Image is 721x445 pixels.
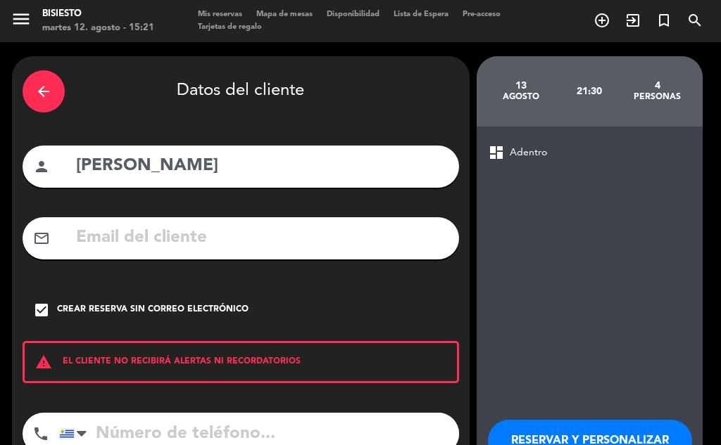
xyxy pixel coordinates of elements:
[42,21,154,35] div: martes 12. agosto - 15:21
[42,7,154,21] div: Bisiesto
[594,12,610,29] i: add_circle_outline
[623,80,691,91] div: 4
[623,91,691,103] div: personas
[75,224,449,252] input: Email del cliente
[487,80,556,91] div: 13
[35,83,52,100] i: arrow_back
[625,12,641,29] i: exit_to_app
[191,23,269,31] span: Tarjetas de regalo
[23,67,459,116] div: Datos del cliente
[456,11,508,18] span: Pre-acceso
[686,12,703,29] i: search
[191,11,249,18] span: Mis reservas
[23,341,459,383] div: EL CLIENTE NO RECIBIRÁ ALERTAS NI RECORDATORIOS
[32,425,49,442] i: phone
[510,145,547,161] span: Adentro
[487,91,556,103] div: agosto
[555,67,623,116] div: 21:30
[11,8,32,30] i: menu
[57,303,249,317] div: Crear reserva sin correo electrónico
[25,354,63,370] i: warning
[75,152,449,181] input: Nombre del cliente
[11,8,32,34] button: menu
[33,158,50,175] i: person
[387,11,456,18] span: Lista de Espera
[320,11,387,18] span: Disponibilidad
[488,144,505,161] span: dashboard
[656,12,672,29] i: turned_in_not
[249,11,320,18] span: Mapa de mesas
[33,302,50,318] i: check_box
[33,230,50,247] i: mail_outline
